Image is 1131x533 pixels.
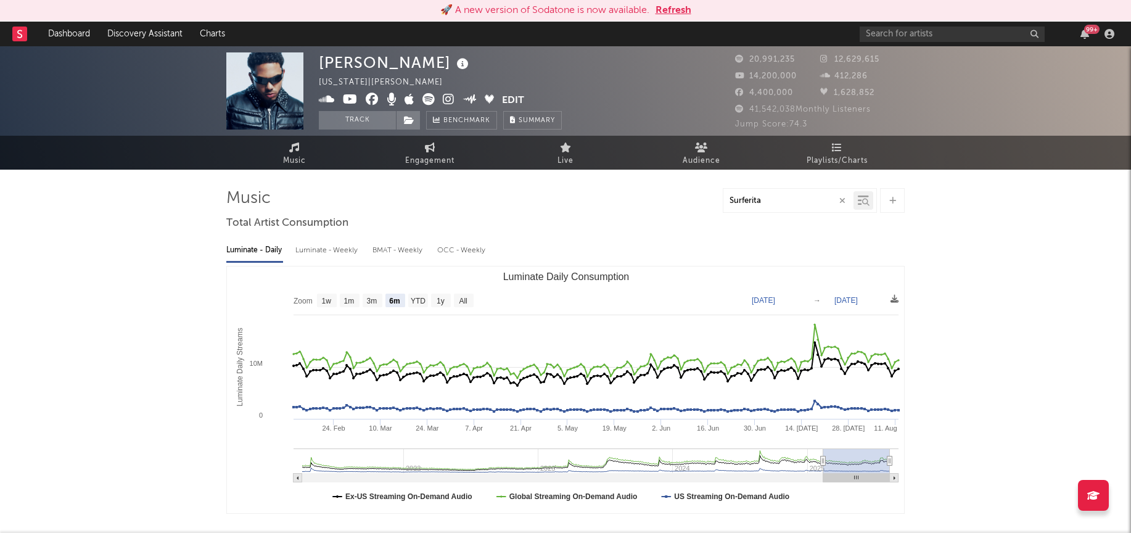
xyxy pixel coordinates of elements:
[557,154,574,168] span: Live
[319,111,396,130] button: Track
[683,154,720,168] span: Audience
[344,297,355,305] text: 1m
[99,22,191,46] a: Discovery Assistant
[295,240,360,261] div: Luminate - Weekly
[437,297,445,305] text: 1y
[1084,25,1100,34] div: 99 +
[498,136,633,170] a: Live
[443,114,490,128] span: Benchmark
[674,492,789,501] text: US Streaming On-Demand Audio
[416,424,439,432] text: 24. Mar
[226,240,283,261] div: Luminate - Daily
[319,52,472,73] div: [PERSON_NAME]
[807,154,868,168] span: Playlists/Charts
[834,296,858,305] text: [DATE]
[697,424,719,432] text: 16. Jun
[322,424,345,432] text: 24. Feb
[367,297,377,305] text: 3m
[752,296,775,305] text: [DATE]
[820,89,874,97] span: 1,628,852
[39,22,99,46] a: Dashboard
[426,111,497,130] a: Benchmark
[557,424,578,432] text: 5. May
[652,424,670,432] text: 2. Jun
[250,360,263,367] text: 10M
[519,117,555,124] span: Summary
[259,411,263,419] text: 0
[785,424,818,432] text: 14. [DATE]
[226,136,362,170] a: Music
[459,297,467,305] text: All
[735,89,793,97] span: 4,400,000
[294,297,313,305] text: Zoom
[656,3,691,18] button: Refresh
[503,271,630,282] text: Luminate Daily Consumption
[510,424,532,432] text: 21. Apr
[369,424,392,432] text: 10. Mar
[509,492,638,501] text: Global Streaming On-Demand Audio
[813,296,821,305] text: →
[723,196,853,206] input: Search by song name or URL
[411,297,426,305] text: YTD
[372,240,425,261] div: BMAT - Weekly
[860,27,1045,42] input: Search for artists
[191,22,234,46] a: Charts
[820,72,868,80] span: 412,286
[735,120,807,128] span: Jump Score: 74.3
[744,424,766,432] text: 30. Jun
[735,56,795,64] span: 20,991,235
[322,297,332,305] text: 1w
[769,136,905,170] a: Playlists/Charts
[735,72,797,80] span: 14,200,000
[227,266,905,513] svg: Luminate Daily Consumption
[820,56,879,64] span: 12,629,615
[465,424,483,432] text: 7. Apr
[874,424,897,432] text: 11. Aug
[735,105,871,114] span: 41,542,038 Monthly Listeners
[440,3,649,18] div: 🚀 A new version of Sodatone is now available.
[345,492,472,501] text: Ex-US Streaming On-Demand Audio
[633,136,769,170] a: Audience
[832,424,865,432] text: 28. [DATE]
[437,240,487,261] div: OCC - Weekly
[319,75,457,90] div: [US_STATE] | [PERSON_NAME]
[503,111,562,130] button: Summary
[362,136,498,170] a: Engagement
[236,328,244,406] text: Luminate Daily Streams
[226,216,348,231] span: Total Artist Consumption
[603,424,627,432] text: 19. May
[1080,29,1089,39] button: 99+
[502,93,524,109] button: Edit
[389,297,400,305] text: 6m
[283,154,306,168] span: Music
[405,154,454,168] span: Engagement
